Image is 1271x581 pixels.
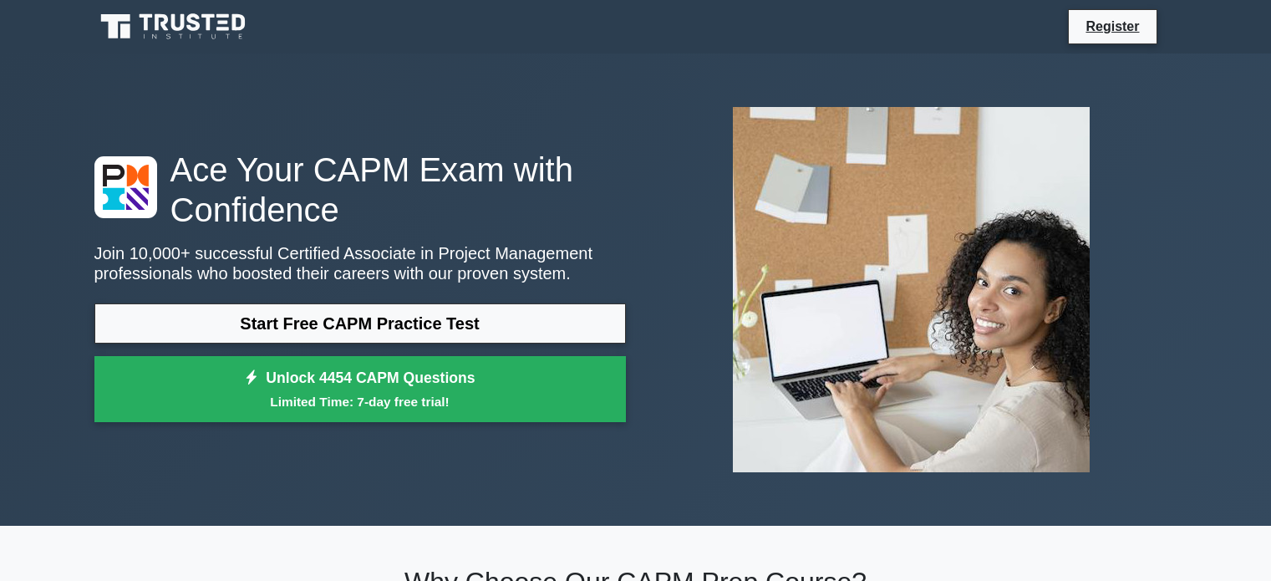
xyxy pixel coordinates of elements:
[94,150,626,230] h1: Ace Your CAPM Exam with Confidence
[1075,16,1149,37] a: Register
[94,243,626,283] p: Join 10,000+ successful Certified Associate in Project Management professionals who boosted their...
[115,392,605,411] small: Limited Time: 7-day free trial!
[94,356,626,423] a: Unlock 4454 CAPM QuestionsLimited Time: 7-day free trial!
[94,303,626,344] a: Start Free CAPM Practice Test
